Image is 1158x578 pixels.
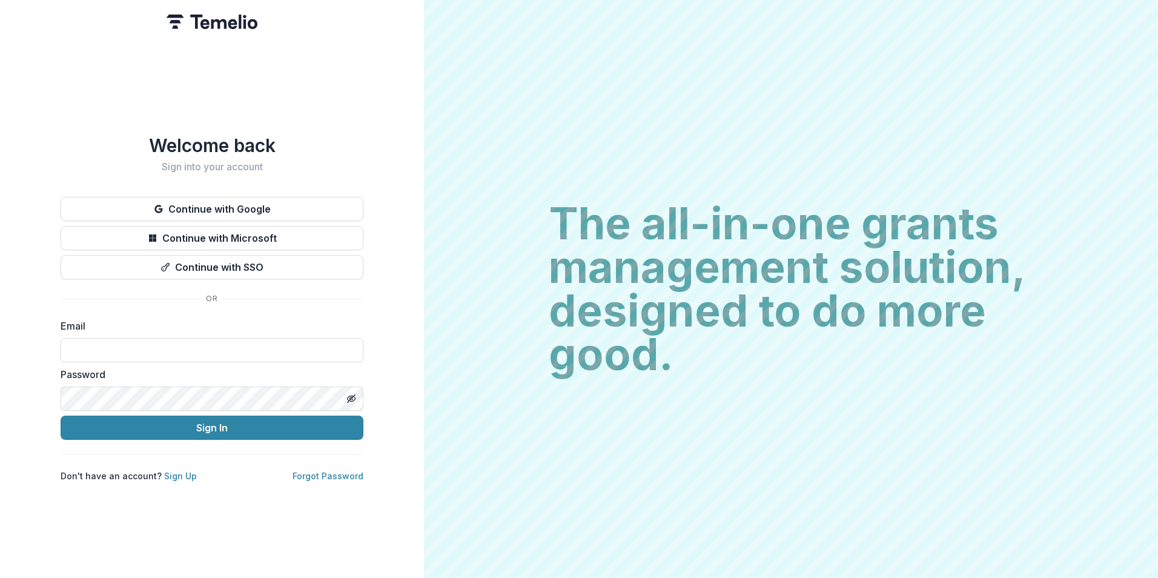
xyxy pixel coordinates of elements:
button: Continue with Microsoft [61,226,363,250]
button: Continue with Google [61,197,363,221]
label: Email [61,319,356,333]
img: Temelio [167,15,257,29]
p: Don't have an account? [61,470,197,482]
button: Toggle password visibility [342,389,361,408]
a: Forgot Password [293,471,363,481]
h2: Sign into your account [61,161,363,173]
a: Sign Up [164,471,197,481]
button: Sign In [61,416,363,440]
label: Password [61,367,356,382]
h1: Welcome back [61,135,363,156]
button: Continue with SSO [61,255,363,279]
